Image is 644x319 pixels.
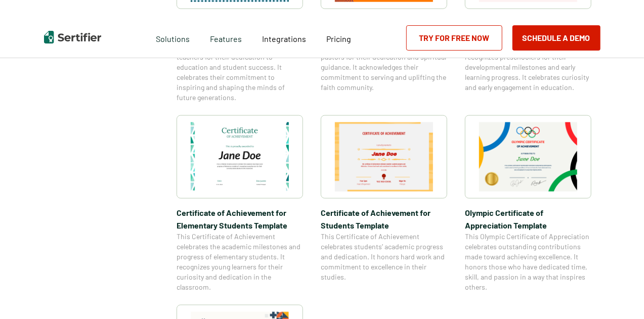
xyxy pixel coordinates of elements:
[210,31,242,44] span: Features
[335,122,433,192] img: Certificate of Achievement for Students Template
[321,115,447,292] a: Certificate of Achievement for Students TemplateCertificate of Achievement for Students TemplateT...
[262,31,306,44] a: Integrations
[321,42,447,93] span: This Certificate of Recognition honors pastors for their dedication and spiritual guidance. It ac...
[465,206,591,232] span: Olympic Certificate of Appreciation​ Template
[44,31,101,43] img: Sertifier | Digital Credentialing Platform
[177,232,303,292] span: This Certificate of Achievement celebrates the academic milestones and progress of elementary stu...
[465,232,591,292] span: This Olympic Certificate of Appreciation celebrates outstanding contributions made toward achievi...
[321,232,447,282] span: This Certificate of Achievement celebrates students’ academic progress and dedication. It honors ...
[262,34,306,43] span: Integrations
[191,122,289,192] img: Certificate of Achievement for Elementary Students Template
[465,17,591,42] span: Certificate of Achievement for Preschool Template
[326,31,351,44] a: Pricing
[177,17,303,42] span: Certificate of Recognition for Teachers Template
[177,115,303,292] a: Certificate of Achievement for Elementary Students TemplateCertificate of Achievement for Element...
[177,206,303,232] span: Certificate of Achievement for Elementary Students Template
[326,34,351,43] span: Pricing
[156,31,190,44] span: Solutions
[321,17,447,42] span: Certificate of Recognition for Pastor
[479,122,577,192] img: Olympic Certificate of Appreciation​ Template
[465,42,591,93] span: This Certificate of Achievement recognizes preschoolers for their developmental milestones and ea...
[321,206,447,232] span: Certificate of Achievement for Students Template
[177,42,303,103] span: This Certificate of Recognition honors teachers for their dedication to education and student suc...
[465,115,591,292] a: Olympic Certificate of Appreciation​ TemplateOlympic Certificate of Appreciation​ TemplateThis Ol...
[406,25,502,51] a: Try for Free Now
[593,270,644,319] iframe: Chat Widget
